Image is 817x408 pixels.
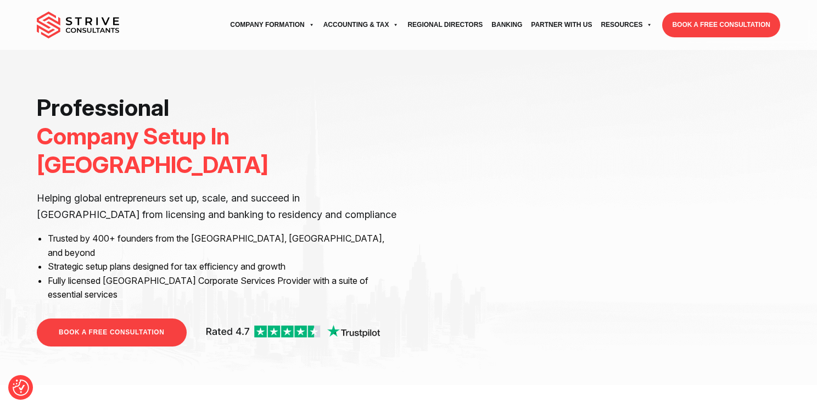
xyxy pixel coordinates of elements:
[48,232,400,260] li: Trusted by 400+ founders from the [GEOGRAPHIC_DATA], [GEOGRAPHIC_DATA], and beyond
[527,10,596,40] a: Partner with Us
[37,12,119,39] img: main-logo.svg
[37,122,268,178] span: Company Setup In [GEOGRAPHIC_DATA]
[13,379,29,396] img: Revisit consent button
[417,93,780,298] iframe: <br />
[13,379,29,396] button: Consent Preferences
[319,10,404,40] a: Accounting & Tax
[596,10,657,40] a: Resources
[487,10,527,40] a: Banking
[403,10,487,40] a: Regional Directors
[37,318,186,346] a: BOOK A FREE CONSULTATION
[48,260,400,274] li: Strategic setup plans designed for tax efficiency and growth
[662,13,780,37] a: BOOK A FREE CONSULTATION
[37,93,400,179] h1: Professional
[37,190,400,223] p: Helping global entrepreneurs set up, scale, and succeed in [GEOGRAPHIC_DATA] from licensing and b...
[48,274,400,302] li: Fully licensed [GEOGRAPHIC_DATA] Corporate Services Provider with a suite of essential services
[226,10,318,40] a: Company Formation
